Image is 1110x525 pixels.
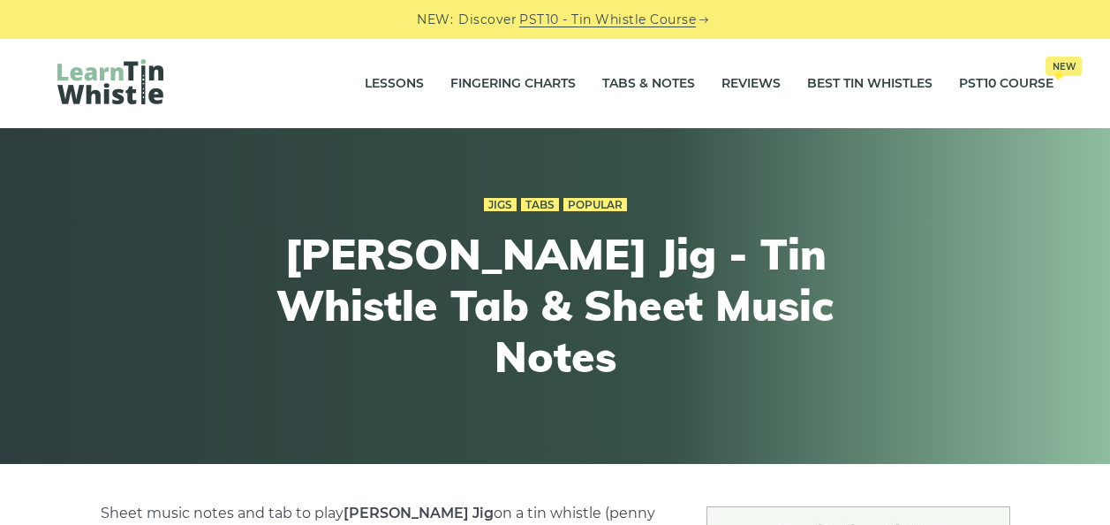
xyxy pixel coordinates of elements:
a: Best Tin Whistles [807,62,933,106]
a: Tabs [521,198,559,212]
h1: [PERSON_NAME] Jig - Tin Whistle Tab & Sheet Music Notes [230,229,880,382]
strong: [PERSON_NAME] Jig [344,505,494,521]
a: Fingering Charts [450,62,576,106]
a: PST10 CourseNew [959,62,1053,106]
a: Reviews [721,62,781,106]
img: LearnTinWhistle.com [57,59,163,104]
a: Popular [563,198,627,212]
a: Tabs & Notes [602,62,695,106]
a: Lessons [365,62,424,106]
span: New [1046,57,1082,76]
a: Jigs [484,198,517,212]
